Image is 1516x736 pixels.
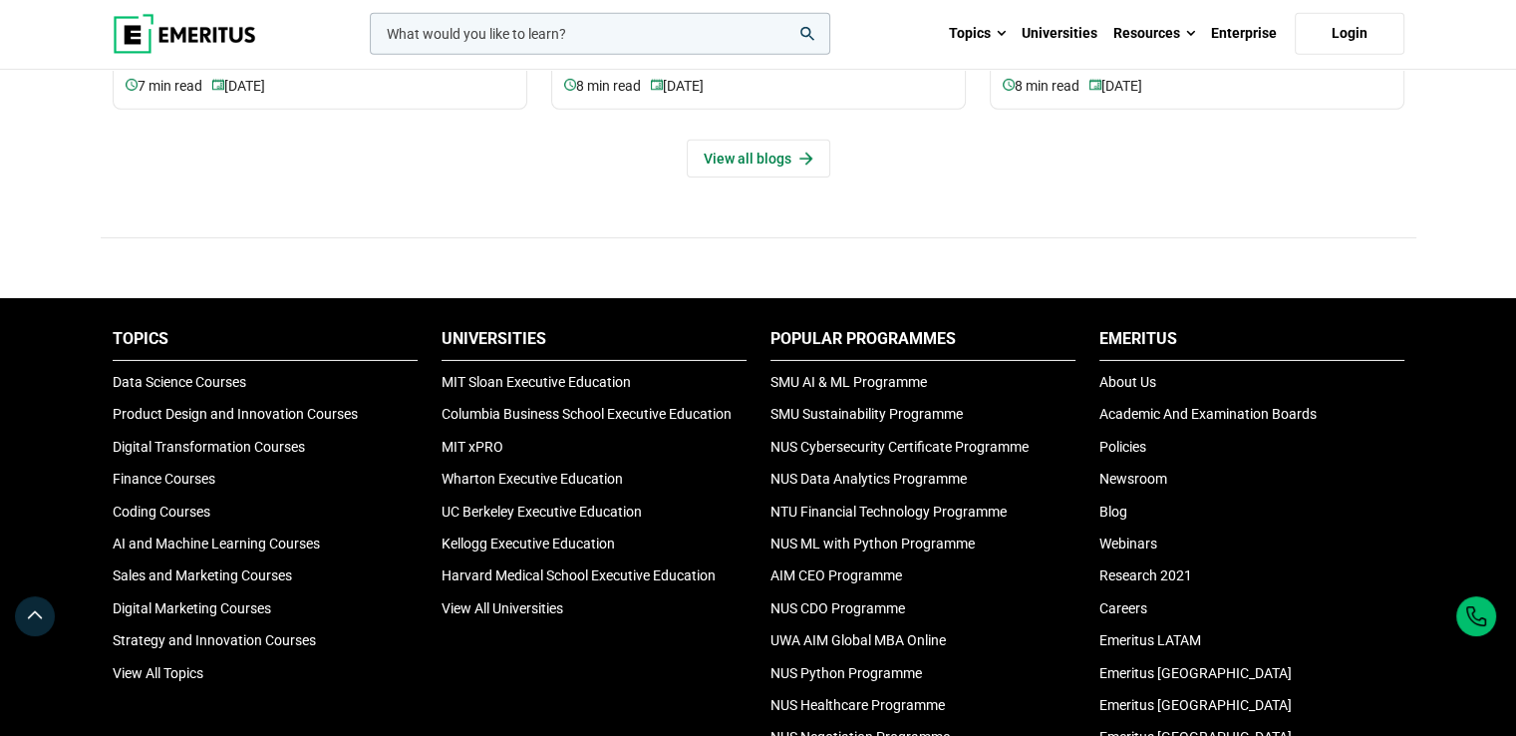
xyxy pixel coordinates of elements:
[770,406,963,422] a: SMU Sustainability Programme
[442,536,615,552] a: Kellogg Executive Education
[770,567,902,583] a: AIM CEO Programme
[770,504,1007,520] a: NTU Financial Technology Programme
[770,471,967,487] a: NUS Data Analytics Programme
[113,665,203,681] a: View All Topics
[1099,471,1167,487] a: Newsroom
[1099,536,1157,552] a: Webinars
[113,567,292,583] a: Sales and Marketing Courses
[770,697,945,713] a: NUS Healthcare Programme
[113,374,246,390] a: Data Science Courses
[687,140,830,178] a: View all blogs
[113,632,316,648] a: Strategy and Innovation Courses
[1099,374,1156,390] a: About Us
[113,504,210,520] a: Coding Courses
[442,439,503,455] a: MIT xPRO
[1099,600,1147,616] a: Careers
[770,632,946,648] a: UWA AIM Global MBA Online
[1099,567,1192,583] a: Research 2021
[442,406,732,422] a: Columbia Business School Executive Education
[370,13,830,55] input: woocommerce-product-search-field-0
[113,471,215,487] a: Finance Courses
[770,665,922,681] a: NUS Python Programme
[1099,504,1127,520] a: Blog
[126,76,212,97] p: 7 min read
[113,600,271,616] a: Digital Marketing Courses
[1099,406,1317,422] a: Academic And Examination Boards
[770,536,975,552] a: NUS ML with Python Programme
[1003,76,1089,97] p: 8 min read
[212,79,224,91] img: video-views
[770,439,1029,455] a: NUS Cybersecurity Certificate Programme
[1099,439,1146,455] a: Policies
[212,76,265,97] p: [DATE]
[126,79,138,91] img: video-views
[1099,632,1201,648] a: Emeritus LATAM
[1089,79,1101,91] img: video-views
[1099,697,1292,713] a: Emeritus [GEOGRAPHIC_DATA]
[442,567,716,583] a: Harvard Medical School Executive Education
[1003,79,1015,91] img: video-views
[442,374,631,390] a: MIT Sloan Executive Education
[113,406,358,422] a: Product Design and Innovation Courses
[442,504,642,520] a: UC Berkeley Executive Education
[770,600,905,616] a: NUS CDO Programme
[1099,665,1292,681] a: Emeritus [GEOGRAPHIC_DATA]
[770,374,927,390] a: SMU AI & ML Programme
[1295,13,1404,55] a: Login
[1089,76,1142,97] p: [DATE]
[113,439,305,455] a: Digital Transformation Courses
[113,536,320,552] a: AI and Machine Learning Courses
[651,79,663,91] img: video-views
[651,76,704,97] p: [DATE]
[442,471,623,487] a: Wharton Executive Education
[564,79,576,91] img: video-views
[442,600,563,616] a: View All Universities
[799,152,813,166] img: View all articles
[564,76,651,97] p: 8 min read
